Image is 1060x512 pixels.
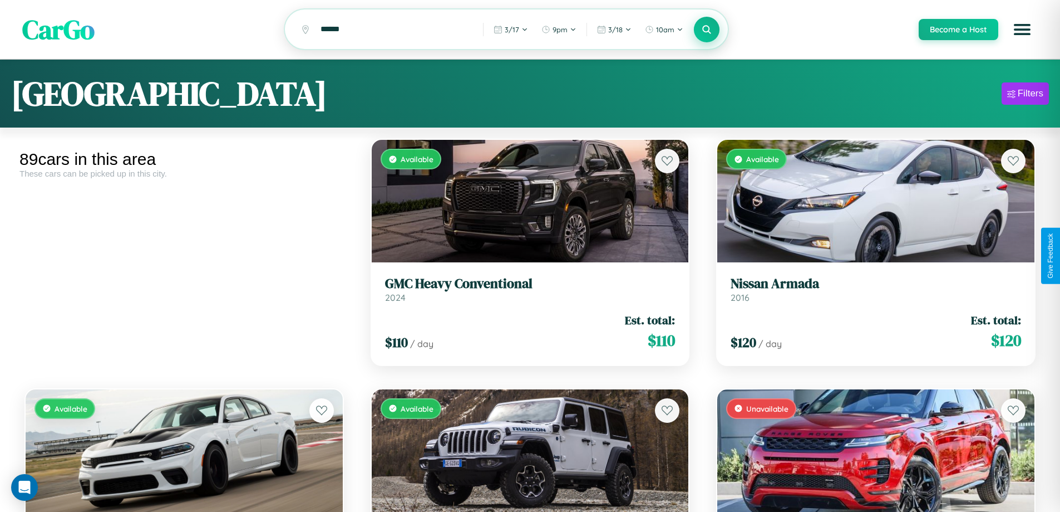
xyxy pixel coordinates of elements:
[591,21,637,38] button: 3/18
[731,333,756,352] span: $ 120
[731,276,1021,303] a: Nissan Armada2016
[11,71,327,116] h1: [GEOGRAPHIC_DATA]
[625,312,675,328] span: Est. total:
[385,333,408,352] span: $ 110
[1018,88,1043,99] div: Filters
[385,276,676,292] h3: GMC Heavy Conventional
[11,474,38,501] div: Open Intercom Messenger
[608,25,623,34] span: 3 / 18
[410,338,433,349] span: / day
[385,276,676,303] a: GMC Heavy Conventional2024
[656,25,674,34] span: 10am
[385,292,406,303] span: 2024
[55,404,87,413] span: Available
[536,21,582,38] button: 9pm
[746,404,788,413] span: Unavailable
[1007,14,1038,45] button: Open menu
[1002,82,1049,105] button: Filters
[919,19,998,40] button: Become a Host
[648,329,675,352] span: $ 110
[488,21,534,38] button: 3/17
[22,11,95,48] span: CarGo
[991,329,1021,352] span: $ 120
[505,25,519,34] span: 3 / 17
[553,25,568,34] span: 9pm
[731,292,750,303] span: 2016
[639,21,689,38] button: 10am
[401,404,433,413] span: Available
[758,338,782,349] span: / day
[731,276,1021,292] h3: Nissan Armada
[401,154,433,164] span: Available
[746,154,779,164] span: Available
[1047,233,1054,279] div: Give Feedback
[19,150,349,169] div: 89 cars in this area
[971,312,1021,328] span: Est. total:
[19,169,349,178] div: These cars can be picked up in this city.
